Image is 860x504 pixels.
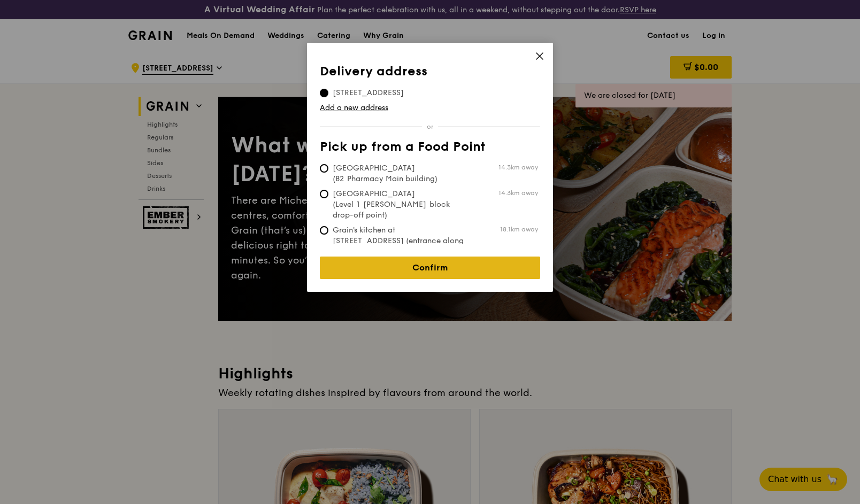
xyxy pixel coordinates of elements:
input: [GEOGRAPHIC_DATA] (Level 1 [PERSON_NAME] block drop-off point)14.3km away [320,190,328,198]
span: 18.1km away [500,225,538,234]
a: Add a new address [320,103,540,113]
a: Confirm [320,257,540,279]
input: [GEOGRAPHIC_DATA] (B2 Pharmacy Main building)14.3km away [320,164,328,173]
span: [GEOGRAPHIC_DATA] (Level 1 [PERSON_NAME] block drop-off point) [320,189,479,221]
span: [STREET_ADDRESS] [320,88,417,98]
th: Delivery address [320,64,540,83]
span: [GEOGRAPHIC_DATA] (B2 Pharmacy Main building) [320,163,479,184]
span: Grain's kitchen at [STREET_ADDRESS] (entrance along [PERSON_NAME][GEOGRAPHIC_DATA]) [320,225,479,268]
th: Pick up from a Food Point [320,139,540,159]
input: Grain's kitchen at [STREET_ADDRESS] (entrance along [PERSON_NAME][GEOGRAPHIC_DATA])18.1km away [320,226,328,235]
span: 14.3km away [498,189,538,197]
input: [STREET_ADDRESS] [320,89,328,97]
span: 14.3km away [498,163,538,172]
